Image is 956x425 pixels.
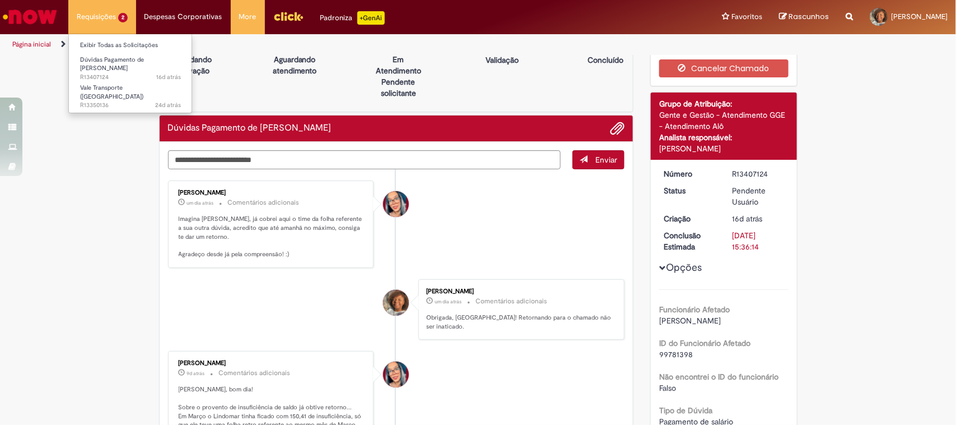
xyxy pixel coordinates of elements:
time: 27/08/2025 10:04:16 [187,200,214,206]
span: Despesas Corporativas [144,11,222,22]
a: Página inicial [12,40,51,49]
span: [PERSON_NAME] [659,316,721,326]
dt: Status [655,185,724,196]
a: Aberto R13407124 : Dúvidas Pagamento de Salário [69,54,192,78]
div: Eloa Bispo Da Silva [383,290,409,316]
dt: Número [655,168,724,179]
span: More [239,11,257,22]
span: 24d atrás [155,101,181,109]
span: R13350136 [80,101,181,110]
div: Maira Priscila Da Silva Arnaldo [383,362,409,387]
div: Padroniza [320,11,385,25]
span: 16d atrás [733,214,763,224]
time: 04/08/2025 11:09:22 [155,101,181,109]
span: um dia atrás [187,200,214,206]
div: Analista responsável: [659,132,789,143]
p: Em Atendimento [371,54,426,76]
span: 16d atrás [156,73,181,81]
b: Não encontrei o ID do funcionário [659,372,778,382]
time: 27/08/2025 07:37:27 [435,298,461,305]
span: 99781398 [659,349,693,359]
span: Requisições [77,11,116,22]
div: 13/08/2025 08:22:22 [733,213,785,224]
div: Grupo de Atribuição: [659,98,789,109]
span: 9d atrás [187,370,205,377]
p: Validação [486,54,519,66]
ul: Requisições [68,34,192,113]
h2: Dúvidas Pagamento de Salário Histórico de tíquete [168,123,332,133]
div: [PERSON_NAME] [426,288,613,295]
img: ServiceNow [1,6,59,28]
span: Rascunhos [789,11,829,22]
p: Obrigada, [GEOGRAPHIC_DATA]! Retornando para o chamado não ser inaticado. [426,313,613,331]
textarea: Digite sua mensagem aqui... [168,150,561,170]
span: [PERSON_NAME] [891,12,948,21]
span: 2 [118,13,128,22]
a: Aberto R13350136 : Vale Transporte (VT) [69,82,192,106]
small: Comentários adicionais [228,198,300,207]
time: 13/08/2025 08:22:24 [156,73,181,81]
time: 13/08/2025 08:22:22 [733,214,763,224]
div: [PERSON_NAME] [179,190,365,196]
dt: Conclusão Estimada [655,230,724,252]
span: Vale Transporte ([GEOGRAPHIC_DATA]) [80,84,143,101]
div: Maira Priscila Da Silva Arnaldo [383,191,409,217]
span: R13407124 [80,73,181,82]
div: R13407124 [733,168,785,179]
dt: Criação [655,213,724,224]
div: Pendente Usuário [733,185,785,207]
b: ID do Funcionário Afetado [659,338,750,348]
button: Enviar [572,150,624,169]
div: Gente e Gestão - Atendimento GGE - Atendimento Alô [659,109,789,132]
img: click_logo_yellow_360x200.png [273,8,304,25]
p: +GenAi [357,11,385,25]
p: Imagina [PERSON_NAME], já cobrei aqui o time da folha referente a sua outra dúvida, acredito que ... [179,215,365,259]
p: Aguardando atendimento [268,54,322,76]
span: Falso [659,383,676,393]
small: Comentários adicionais [219,368,291,378]
div: [PERSON_NAME] [179,360,365,367]
time: 20/08/2025 10:31:49 [187,370,205,377]
b: Funcionário Afetado [659,304,730,315]
p: Concluído [587,54,623,66]
div: [DATE] 15:36:14 [733,230,785,252]
a: Exibir Todas as Solicitações [69,39,192,52]
div: [PERSON_NAME] [659,143,789,154]
span: Enviar [595,155,617,165]
ul: Trilhas de página [8,34,629,55]
span: Dúvidas Pagamento de [PERSON_NAME] [80,56,144,73]
a: Rascunhos [779,12,829,22]
b: Tipo de Dúvida [659,405,712,415]
span: um dia atrás [435,298,461,305]
button: Adicionar anexos [610,121,624,136]
small: Comentários adicionais [475,297,547,306]
span: Favoritos [731,11,762,22]
p: Pendente solicitante [371,76,426,99]
button: Cancelar Chamado [659,59,789,77]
